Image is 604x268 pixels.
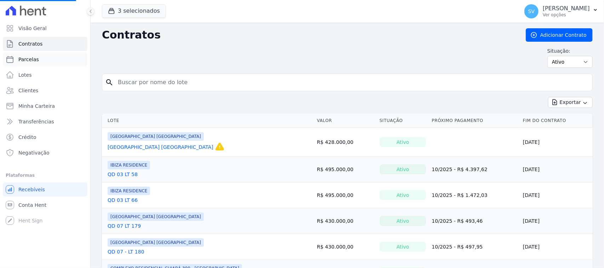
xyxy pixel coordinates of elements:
span: Contratos [18,40,42,47]
div: Ativo [380,137,426,147]
td: R$ 495.000,00 [314,157,377,182]
a: 10/2025 - R$ 4.397,62 [432,167,488,172]
div: Ativo [380,164,426,174]
a: Minha Carteira [3,99,87,113]
span: Crédito [18,134,36,141]
p: [PERSON_NAME] [543,5,590,12]
span: SV [528,9,535,14]
input: Buscar por nome do lote [114,75,589,89]
span: [GEOGRAPHIC_DATA] [GEOGRAPHIC_DATA] [108,132,204,141]
td: R$ 495.000,00 [314,182,377,208]
button: Exportar [548,97,593,108]
th: Lote [102,113,314,128]
a: [GEOGRAPHIC_DATA] [GEOGRAPHIC_DATA] [108,144,213,151]
td: R$ 430.000,00 [314,234,377,260]
span: IBIZA RESIDENCE [108,161,150,169]
a: 10/2025 - R$ 497,95 [432,244,483,250]
span: [GEOGRAPHIC_DATA] [GEOGRAPHIC_DATA] [108,238,204,247]
div: Ativo [380,242,426,252]
th: Fim do Contrato [520,113,593,128]
th: Situação [377,113,429,128]
a: Visão Geral [3,21,87,35]
a: Recebíveis [3,182,87,197]
td: [DATE] [520,128,593,157]
span: Visão Geral [18,25,47,32]
th: Valor [314,113,377,128]
td: [DATE] [520,157,593,182]
div: Ativo [380,216,426,226]
button: 3 selecionados [102,4,166,18]
a: Parcelas [3,52,87,66]
a: QD 03 LT 58 [108,171,138,178]
span: Clientes [18,87,38,94]
h2: Contratos [102,29,514,41]
td: R$ 428.000,00 [314,128,377,157]
span: IBIZA RESIDENCE [108,187,150,195]
span: Lotes [18,71,32,78]
a: Adicionar Contrato [526,28,593,42]
a: QD 07 LT 179 [108,222,141,229]
a: Negativação [3,146,87,160]
button: SV [PERSON_NAME] Ver opções [519,1,604,21]
a: Crédito [3,130,87,144]
div: Ativo [380,190,426,200]
label: Situação: [547,47,593,54]
span: Conta Hent [18,202,46,209]
span: Recebíveis [18,186,45,193]
a: Transferências [3,115,87,129]
span: Negativação [18,149,50,156]
p: Ver opções [543,12,590,18]
a: 10/2025 - R$ 1.472,03 [432,192,488,198]
a: QD 07 - LT 180 [108,248,144,255]
td: [DATE] [520,182,593,208]
td: [DATE] [520,208,593,234]
i: search [105,78,114,87]
td: [DATE] [520,234,593,260]
span: [GEOGRAPHIC_DATA] [GEOGRAPHIC_DATA] [108,212,204,221]
a: Contratos [3,37,87,51]
th: Próximo Pagamento [429,113,520,128]
a: Conta Hent [3,198,87,212]
span: Parcelas [18,56,39,63]
a: Lotes [3,68,87,82]
a: QD 03 LT 66 [108,197,138,204]
span: Minha Carteira [18,103,55,110]
a: Clientes [3,83,87,98]
td: R$ 430.000,00 [314,208,377,234]
a: 10/2025 - R$ 493,46 [432,218,483,224]
div: Plataformas [6,171,85,180]
span: Transferências [18,118,54,125]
